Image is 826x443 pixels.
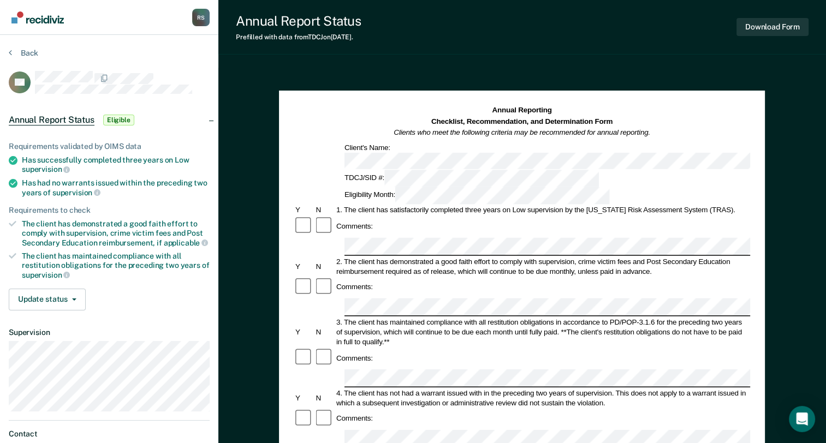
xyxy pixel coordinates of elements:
div: Requirements to check [9,206,210,215]
div: Annual Report Status [236,13,361,29]
div: Y [294,327,314,337]
span: Annual Report Status [9,115,94,125]
div: R S [192,9,210,26]
div: Requirements validated by OIMS data [9,142,210,151]
button: Back [9,48,38,58]
strong: Annual Reporting [492,106,552,115]
div: Has had no warrants issued within the preceding two years of [22,178,210,197]
dt: Contact [9,429,210,439]
div: 2. The client has demonstrated a good faith effort to comply with supervision, crime victim fees ... [335,256,750,276]
div: Comments: [335,221,375,231]
div: TDCJ/SID #: [343,170,601,187]
img: Recidiviz [11,11,64,23]
strong: Checklist, Recommendation, and Determination Form [431,117,613,125]
div: 1. The client has satisfactorily completed three years on Low supervision by the [US_STATE] Risk ... [335,205,750,215]
div: N [314,205,335,215]
button: Download Form [736,18,809,36]
div: Y [294,261,314,271]
span: supervision [52,188,100,197]
dt: Supervision [9,328,210,337]
div: The client has demonstrated a good faith effort to comply with supervision, crime victim fees and... [22,219,210,247]
div: N [314,393,335,403]
div: The client has maintained compliance with all restitution obligations for the preceding two years of [22,252,210,279]
div: Has successfully completed three years on Low [22,155,210,174]
div: N [314,261,335,271]
div: 3. The client has maintained compliance with all restitution obligations in accordance to PD/POP-... [335,317,750,346]
div: 4. The client has not had a warrant issued with in the preceding two years of supervision. This d... [335,388,750,408]
div: Comments: [335,414,375,423]
div: Comments: [335,282,375,292]
button: Profile dropdown button [192,9,210,26]
span: supervision [22,271,70,279]
button: Update status [9,289,86,310]
span: applicable [164,238,208,247]
span: Eligible [103,115,134,125]
div: Prefilled with data from TDCJ on [DATE] . [236,33,361,41]
div: Y [294,205,314,215]
div: Open Intercom Messenger [789,406,815,432]
div: N [314,327,335,337]
div: Y [294,393,314,403]
span: supervision [22,165,70,173]
em: Clients who meet the following criteria may be recommended for annual reporting. [394,128,651,136]
div: Eligibility Month: [343,187,611,204]
div: Comments: [335,353,375,363]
